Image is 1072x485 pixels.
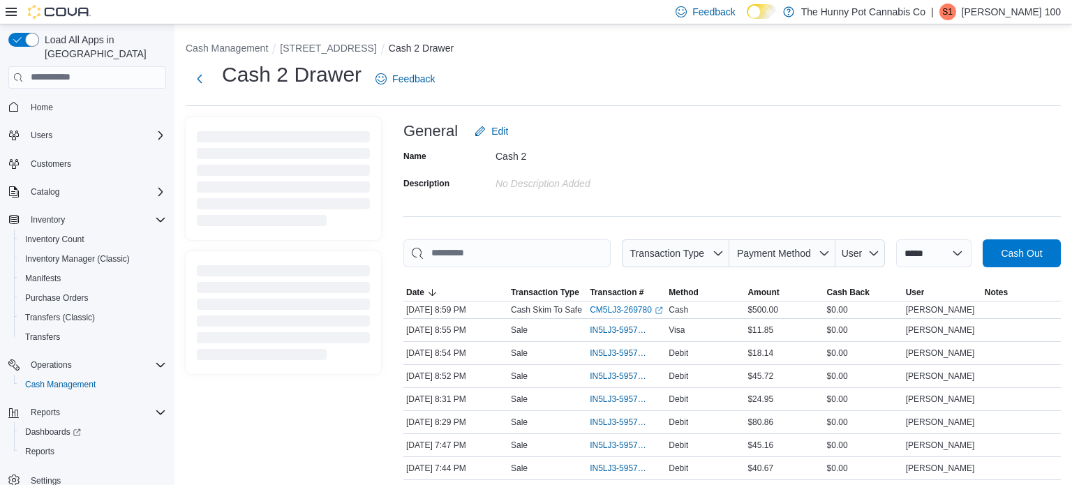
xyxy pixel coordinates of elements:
[666,284,745,301] button: Method
[20,443,166,460] span: Reports
[747,440,773,451] span: $45.16
[669,287,699,298] span: Method
[25,273,61,284] span: Manifests
[590,394,649,405] span: IN5LJ3-5957702
[747,371,773,382] span: $45.72
[511,371,528,382] p: Sale
[25,292,89,304] span: Purchase Orders
[403,460,508,477] div: [DATE] 7:44 PM
[222,61,362,89] h1: Cash 2 Drawer
[14,308,172,327] button: Transfers (Classic)
[906,394,975,405] span: [PERSON_NAME]
[669,304,688,315] span: Cash
[25,446,54,457] span: Reports
[906,304,975,315] span: [PERSON_NAME]
[942,3,953,20] span: S1
[3,403,172,422] button: Reports
[25,253,130,264] span: Inventory Manager (Classic)
[590,460,663,477] button: IN5LJ3-5957181
[25,357,77,373] button: Operations
[25,211,70,228] button: Inventory
[20,424,87,440] a: Dashboards
[403,284,508,301] button: Date
[403,151,426,162] label: Name
[939,3,956,20] div: Sarah 100
[25,426,81,438] span: Dashboards
[14,230,172,249] button: Inventory Count
[511,287,579,298] span: Transaction Type
[906,348,975,359] span: [PERSON_NAME]
[801,3,925,20] p: The Hunny Pot Cannabis Co
[747,324,773,336] span: $11.85
[25,379,96,390] span: Cash Management
[511,348,528,359] p: Sale
[20,329,66,345] a: Transfers
[590,287,643,298] span: Transaction #
[962,3,1061,20] p: [PERSON_NAME] 100
[25,404,66,421] button: Reports
[3,97,172,117] button: Home
[630,248,704,259] span: Transaction Type
[737,248,811,259] span: Payment Method
[25,155,166,172] span: Customers
[14,269,172,288] button: Manifests
[14,375,172,394] button: Cash Management
[590,437,663,454] button: IN5LJ3-5957213
[403,123,458,140] h3: General
[669,324,685,336] span: Visa
[14,327,172,347] button: Transfers
[20,309,100,326] a: Transfers (Classic)
[186,41,1061,58] nav: An example of EuiBreadcrumbs
[491,124,508,138] span: Edit
[403,437,508,454] div: [DATE] 7:47 PM
[511,440,528,451] p: Sale
[392,72,435,86] span: Feedback
[3,126,172,145] button: Users
[590,348,649,359] span: IN5LJ3-5957915
[508,284,587,301] button: Transaction Type
[906,463,975,474] span: [PERSON_NAME]
[3,210,172,230] button: Inventory
[745,284,824,301] button: Amount
[590,417,649,428] span: IN5LJ3-5957660
[747,304,777,315] span: $500.00
[20,376,101,393] a: Cash Management
[20,376,166,393] span: Cash Management
[31,407,60,418] span: Reports
[511,324,528,336] p: Sale
[903,284,982,301] button: User
[824,345,903,361] div: $0.00
[590,304,663,315] a: CM5LJ3-269780External link
[25,404,166,421] span: Reports
[669,371,688,382] span: Debit
[25,234,84,245] span: Inventory Count
[25,211,166,228] span: Inventory
[14,422,172,442] a: Dashboards
[31,214,65,225] span: Inventory
[655,306,663,315] svg: External link
[827,287,870,298] span: Cash Back
[25,127,58,144] button: Users
[20,251,166,267] span: Inventory Manager (Classic)
[31,359,72,371] span: Operations
[3,154,172,174] button: Customers
[590,463,649,474] span: IN5LJ3-5957181
[669,440,688,451] span: Debit
[622,239,729,267] button: Transaction Type
[824,414,903,431] div: $0.00
[39,33,166,61] span: Load All Apps in [GEOGRAPHIC_DATA]
[747,348,773,359] span: $18.14
[692,5,735,19] span: Feedback
[186,43,268,54] button: Cash Management
[747,417,773,428] span: $80.86
[406,287,424,298] span: Date
[842,248,863,259] span: User
[25,98,166,116] span: Home
[25,156,77,172] a: Customers
[14,442,172,461] button: Reports
[186,65,214,93] button: Next
[983,239,1061,267] button: Cash Out
[824,368,903,385] div: $0.00
[20,290,166,306] span: Purchase Orders
[669,394,688,405] span: Debit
